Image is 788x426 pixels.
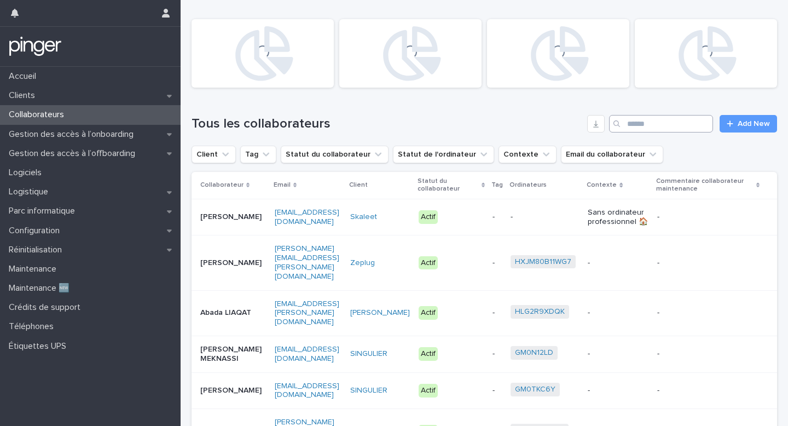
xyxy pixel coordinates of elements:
[419,256,438,270] div: Actif
[350,212,377,222] a: Skaleet
[192,336,777,372] tr: [PERSON_NAME] MEKNASSI[EMAIL_ADDRESS][DOMAIN_NAME]SINGULIER Actif-GM0N12LD --
[493,212,502,222] p: -
[192,146,236,163] button: Client
[419,210,438,224] div: Actif
[4,245,71,255] p: Réinitialisation
[192,235,777,290] tr: [PERSON_NAME][PERSON_NAME][EMAIL_ADDRESS][PERSON_NAME][DOMAIN_NAME]Zeplug Actif-HXJM80B11WG7 --
[4,321,62,332] p: Téléphones
[275,245,339,280] a: [PERSON_NAME][EMAIL_ADDRESS][PERSON_NAME][DOMAIN_NAME]
[200,179,244,191] p: Collaborateur
[192,116,583,132] h1: Tous les collaborateurs
[350,258,375,268] a: Zeplug
[4,148,144,159] p: Gestion des accès à l’offboarding
[493,349,502,359] p: -
[515,385,555,394] a: GM0TKC6Y
[588,258,648,268] p: -
[4,187,57,197] p: Logistique
[493,258,502,268] p: -
[509,179,547,191] p: Ordinateurs
[200,345,266,364] p: [PERSON_NAME] MEKNASSI
[657,386,760,395] p: -
[657,349,760,359] p: -
[275,300,339,326] a: [EMAIL_ADDRESS][PERSON_NAME][DOMAIN_NAME]
[493,386,502,395] p: -
[281,146,389,163] button: Statut du collaborateur
[4,129,142,140] p: Gestion des accès à l’onboarding
[588,208,648,227] p: Sans ordinateur professionnel 🏠
[4,206,84,216] p: Parc informatique
[657,212,760,222] p: -
[4,283,78,293] p: Maintenance 🆕
[515,307,565,316] a: HLG2R9XDQK
[4,168,50,178] p: Logiciels
[4,341,75,352] p: Étiquettes UPS
[499,146,557,163] button: Contexte
[350,349,387,359] a: SINGULIER
[419,347,438,361] div: Actif
[587,179,617,191] p: Contexte
[515,257,571,267] a: HXJM80B11WG7
[588,308,648,318] p: -
[656,175,753,195] p: Commentaire collaborateur maintenance
[4,71,45,82] p: Accueil
[240,146,276,163] button: Tag
[657,308,760,318] p: -
[192,290,777,336] tr: Abada LIAQAT[EMAIL_ADDRESS][PERSON_NAME][DOMAIN_NAME][PERSON_NAME] Actif-HLG2R9XDQK --
[493,308,502,318] p: -
[419,384,438,398] div: Actif
[350,308,410,318] a: [PERSON_NAME]
[275,346,339,362] a: [EMAIL_ADDRESS][DOMAIN_NAME]
[275,209,339,226] a: [EMAIL_ADDRESS][DOMAIN_NAME]
[491,179,503,191] p: Tag
[657,258,760,268] p: -
[350,386,387,395] a: SINGULIER
[192,199,777,235] tr: [PERSON_NAME][EMAIL_ADDRESS][DOMAIN_NAME]Skaleet Actif--Sans ordinateur professionnel 🏠-
[4,90,44,101] p: Clients
[515,348,553,358] a: GM0N12LD
[720,115,777,133] a: Add New
[274,179,291,191] p: Email
[561,146,663,163] button: Email du collaborateur
[393,146,494,163] button: Statut de l'ordinateur
[609,115,713,133] input: Search
[418,175,479,195] p: Statut du collaborateur
[200,386,266,395] p: [PERSON_NAME]
[588,386,648,395] p: -
[419,306,438,320] div: Actif
[4,110,73,120] p: Collaborateurs
[4,264,65,274] p: Maintenance
[4,302,89,313] p: Crédits de support
[349,179,368,191] p: Client
[275,382,339,399] a: [EMAIL_ADDRESS][DOMAIN_NAME]
[200,212,266,222] p: [PERSON_NAME]
[4,226,68,236] p: Configuration
[200,308,266,318] p: Abada LIAQAT
[738,120,770,128] span: Add New
[9,36,62,57] img: mTgBEunGTSyRkCgitkcU
[588,349,648,359] p: -
[511,212,579,222] p: -
[200,258,266,268] p: [PERSON_NAME]
[192,372,777,409] tr: [PERSON_NAME][EMAIL_ADDRESS][DOMAIN_NAME]SINGULIER Actif-GM0TKC6Y --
